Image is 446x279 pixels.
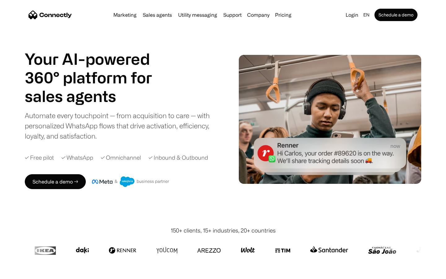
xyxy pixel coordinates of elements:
[221,12,244,17] a: Support
[176,12,220,17] a: Utility messaging
[363,11,369,19] div: en
[374,9,418,21] a: Schedule a demo
[61,153,93,162] div: ✓ WhatsApp
[111,12,139,17] a: Marketing
[140,12,174,17] a: Sales agents
[25,153,54,162] div: ✓ Free pilot
[171,226,276,235] div: 150+ clients, 15+ industries, 20+ countries
[101,153,141,162] div: ✓ Omnichannel
[25,174,86,189] a: Schedule a demo →
[6,268,37,277] aside: Language selected: English
[25,110,220,141] div: Automate every touchpoint — from acquisition to care — with personalized WhatsApp flows that driv...
[25,87,167,105] h1: sales agents
[343,11,361,19] a: Login
[148,153,208,162] div: ✓ Inbound & Outbound
[12,268,37,277] ul: Language list
[25,50,167,87] h1: Your AI-powered 360° platform for
[247,11,269,19] div: Company
[92,176,169,187] img: Meta and Salesforce business partner badge.
[273,12,294,17] a: Pricing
